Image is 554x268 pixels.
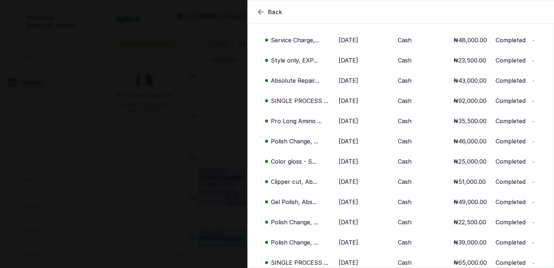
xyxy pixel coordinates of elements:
[532,118,535,124] span: -
[453,157,487,166] p: ₦25,000.00
[453,258,487,267] p: ₦65,000.00
[453,56,486,65] p: ₦23,500.00
[453,96,487,105] p: ₦92,000.00
[398,117,412,125] p: Cash
[532,199,535,205] span: -
[271,96,328,105] p: SINGLE PROCESS ...
[496,56,526,65] p: Completed
[271,258,328,267] p: SINGLE PROCESS ...
[339,238,358,247] p: [DATE]
[339,137,358,146] p: [DATE]
[339,198,358,206] p: [DATE]
[271,238,318,247] p: Polish Change, ...
[339,36,358,44] p: [DATE]
[496,117,526,125] p: Completed
[271,56,318,65] p: Style only, EXP...
[339,76,358,85] p: [DATE]
[398,56,412,65] p: Cash
[453,36,487,44] p: ₦48,000.00
[398,157,412,166] p: Cash
[256,8,282,16] button: Back
[532,239,535,246] span: -
[271,36,319,44] p: Service Charge,...
[339,117,358,125] p: [DATE]
[453,218,486,226] p: ₦22,500.00
[532,179,535,185] span: -
[532,57,535,64] span: -
[398,258,412,267] p: Cash
[532,98,535,104] span: -
[398,76,412,85] p: Cash
[453,198,487,206] p: ₦49,000.00
[532,37,535,43] span: -
[268,8,282,16] span: Back
[271,218,318,226] p: Polish Change, ...
[271,137,318,146] p: Polish Change, ...
[339,258,358,267] p: [DATE]
[496,258,526,267] p: Completed
[453,177,486,186] p: ₦51,000.00
[398,238,412,247] p: Cash
[496,96,526,105] p: Completed
[398,96,412,105] p: Cash
[398,177,412,186] p: Cash
[496,76,526,85] p: Completed
[398,36,412,44] p: Cash
[496,218,526,226] p: Completed
[271,157,316,166] p: Color gloss - S...
[339,177,358,186] p: [DATE]
[453,137,487,146] p: ₦46,000.00
[496,137,526,146] p: Completed
[453,238,487,247] p: ₦39,000.00
[532,78,535,84] span: -
[271,177,317,186] p: Clipper cut, Ab...
[532,138,535,144] span: -
[339,218,358,226] p: [DATE]
[496,157,526,166] p: Completed
[453,76,487,85] p: ₦43,000.00
[398,137,412,146] p: Cash
[271,198,317,206] p: Gel Polish, Abs...
[339,96,358,105] p: [DATE]
[532,159,535,165] span: -
[339,56,358,65] p: [DATE]
[532,260,535,266] span: -
[339,157,358,166] p: [DATE]
[453,117,487,125] p: ₦35,500.00
[398,198,412,206] p: Cash
[496,36,526,44] p: Completed
[496,198,526,206] p: Completed
[398,218,412,226] p: Cash
[271,117,322,125] p: Pro Long Amino ...
[271,76,319,85] p: Absolute Repair...
[532,219,535,225] span: -
[496,177,526,186] p: Completed
[496,238,526,247] p: Completed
